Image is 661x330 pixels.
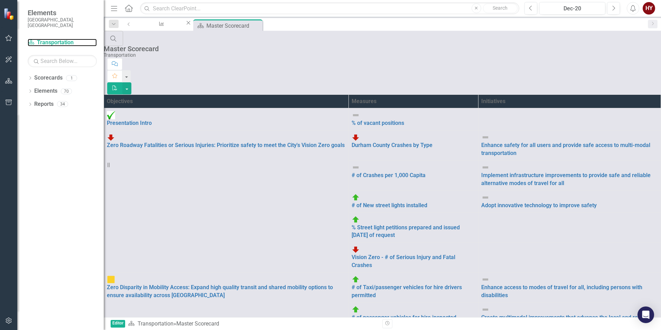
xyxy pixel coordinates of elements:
[104,130,349,273] td: Double-Click to Edit Right Click for Context Menu
[57,101,68,107] div: 34
[107,275,115,284] img: Close to Target
[542,4,603,13] div: Dec-20
[481,172,651,186] a: Implement infrastructure improvements to provide safe and reliable alternative modes of travel fo...
[104,53,658,58] div: Transportation
[352,120,404,126] a: % of vacant positions
[478,161,661,191] td: Double-Click to Edit Right Click for Context Menu
[352,216,360,224] img: On Target
[352,98,475,106] div: Measures
[142,26,179,35] div: # Signals analyzed
[481,314,653,329] a: Create multimodal improvements that advance the local and regional transit network
[107,133,115,141] img: Needs Improvement
[643,2,655,15] button: HY
[34,100,54,108] a: Reports
[28,17,97,28] small: [GEOGRAPHIC_DATA], [GEOGRAPHIC_DATA]
[352,284,462,299] a: # of Taxi/passenger vehicles for hire drivers permitted
[637,306,654,323] div: Open Intercom Messenger
[140,2,519,15] input: Search ClearPoint...
[349,272,478,302] td: Double-Click to Edit Right Click for Context Menu
[478,272,661,302] td: Double-Click to Edit Right Click for Context Menu
[481,98,658,106] div: Initiatives
[481,284,642,299] a: Enhance access to modes of travel for all, including persons with disabilities
[104,45,658,53] div: Master Scorecard
[34,74,63,82] a: Scorecards
[481,305,490,314] img: Not Defined
[352,133,360,141] img: Needs Improvement
[352,163,360,172] img: Not Defined
[349,130,478,161] td: Double-Click to Edit Right Click for Context Menu
[352,111,360,119] img: Not Defined
[352,254,455,268] a: Vision Zero - # of Serious Injury and Fatal Crashes
[28,55,97,67] input: Search Below...
[349,212,478,242] td: Double-Click to Edit Right Click for Context Menu
[539,2,605,15] button: Dec-20
[349,242,478,273] td: Double-Click to Edit Right Click for Context Menu
[352,142,432,148] a: Durham County Crashes by Type
[481,202,597,209] a: Adopt innovative technology to improve safety
[483,3,518,13] button: Search
[34,87,57,95] a: Elements
[349,108,478,130] td: Double-Click to Edit Right Click for Context Menu
[349,190,478,212] td: Double-Click to Edit Right Click for Context Menu
[478,190,661,212] td: Double-Click to Edit Right Click for Context Menu
[61,88,72,94] div: 70
[352,275,360,284] img: On Target
[138,320,174,327] a: Transportation
[28,39,97,47] a: Transportation
[206,21,261,30] div: Master Scorecard
[107,284,333,299] a: Zero Disparity in Mobility Access: Expand high quality transit and shared mobility options to ens...
[352,245,360,254] img: Needs Improvement
[107,120,152,126] a: Presentation Intro
[481,275,490,284] img: Not Defined
[111,320,125,328] span: Editor
[66,75,77,81] div: 1
[352,172,426,178] a: # of Crashes per 1,000 Capita
[107,98,346,106] div: Objectives
[28,9,97,17] span: Elements
[478,130,661,161] td: Double-Click to Edit Right Click for Context Menu
[349,161,478,191] td: Double-Click to Edit Right Click for Context Menu
[352,314,456,329] a: # of passenger vehicles for hire inspected annually
[107,142,345,148] a: Zero Roadway Fatalities or Serious Injuries: Prioritize safety to meet the City's Vision Zero goals
[481,193,490,202] img: Not Defined
[481,163,490,172] img: Not Defined
[481,142,650,156] a: Enhance safety for all users and provide safe access to multi-modal transportation
[493,5,508,11] span: Search
[176,320,219,327] div: Master Scorecard
[352,202,427,209] a: # of New street lights installed
[107,111,115,119] img: Complete
[481,133,490,141] img: Not Defined
[352,305,360,314] img: On Target
[136,19,185,28] a: # Signals analyzed
[104,108,349,130] td: Double-Click to Edit Right Click for Context Menu
[352,193,360,202] img: On Target
[352,224,460,239] a: % Street light petitions prepared and issued [DATE] of request
[3,8,16,20] img: ClearPoint Strategy
[128,320,377,328] div: »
